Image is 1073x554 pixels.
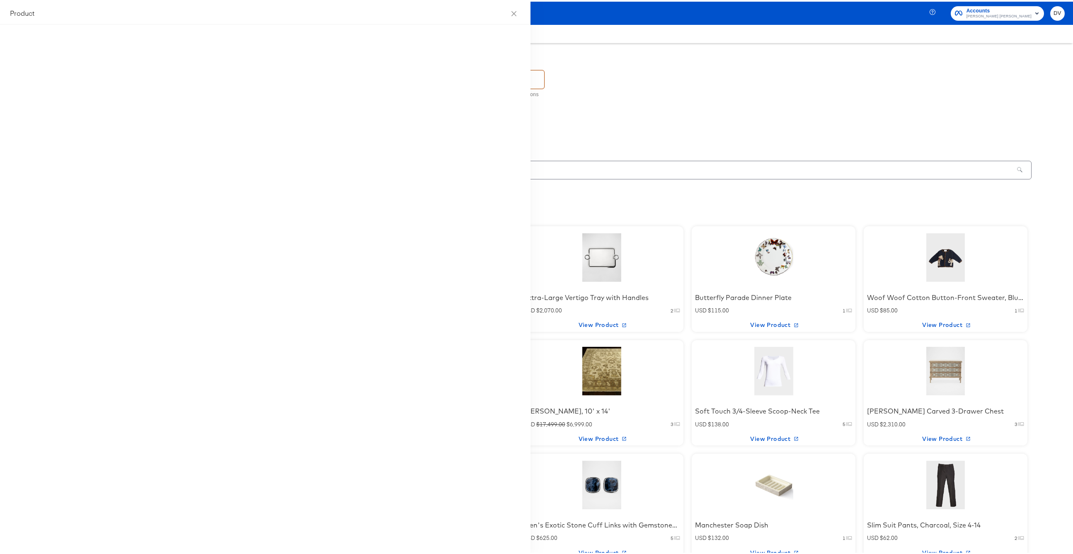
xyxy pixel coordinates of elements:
[843,533,845,540] small: 1
[843,419,845,426] small: 5
[520,431,684,444] button: View Product
[867,305,880,312] span: USD
[523,318,681,329] span: View Product
[692,431,855,444] button: View Product
[523,519,681,528] div: Men's Exotic Stone Cuff Links with Gemstones in Silver, 18mm
[523,432,681,443] span: View Product
[511,9,517,15] span: close
[520,317,684,330] button: View Product
[695,419,708,426] span: USD
[951,5,1044,19] button: Accounts[PERSON_NAME] [PERSON_NAME]
[671,306,673,312] small: 2
[867,519,1024,528] div: Slim Suit Pants, Charcoal, Size 4-14
[692,317,855,330] button: View Product
[523,405,681,414] div: [PERSON_NAME], 10' x 14'
[1054,7,1061,17] span: DV
[10,7,521,16] div: Product
[880,305,898,312] span: $85.00
[966,5,1032,14] span: Accounts
[536,532,557,540] span: $625.00
[695,291,852,301] div: Butterfly Parade Dinner Plate
[843,306,845,312] small: 1
[708,532,729,540] span: $132.00
[173,179,1026,188] p: Search for products by name or ID.
[1015,533,1017,540] small: 2
[523,291,681,301] div: Extra-Large Vertigo Tray with Handles
[966,12,1032,18] span: [PERSON_NAME] [PERSON_NAME]
[695,305,708,312] span: USD
[1015,419,1017,426] small: 3
[695,405,852,414] div: Soft Touch 3/4-Sleeve Scoop-Neck Tee
[671,419,673,426] small: 3
[695,519,852,528] div: Manchester Soap Dish
[1050,5,1065,19] button: DV
[867,291,1024,301] div: Woof Woof Cotton Button-Front Sweater, Blue, Size 6-24 Months
[671,533,673,540] small: 5
[695,432,852,443] span: View Product
[536,305,562,312] span: $2,070.00
[880,419,906,426] span: $2,310.00
[565,419,592,426] span: $6,999.00
[536,419,565,426] span: $17,499.00
[695,318,852,329] span: View Product
[708,419,729,426] span: $138.00
[864,317,1027,330] button: View Product
[867,432,1024,443] span: View Product
[708,305,729,312] span: $115.00
[867,419,880,426] span: USD
[1015,306,1017,312] small: 1
[880,532,898,540] span: $62.00
[867,532,880,540] span: USD
[864,431,1027,444] button: View Product
[867,405,1024,414] div: [PERSON_NAME] Carved 3-Drawer Chest
[695,532,708,540] span: USD
[867,318,1024,329] span: View Product
[172,134,1032,145] div: Meta Catalog / Neiman Marcus Product Catalog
